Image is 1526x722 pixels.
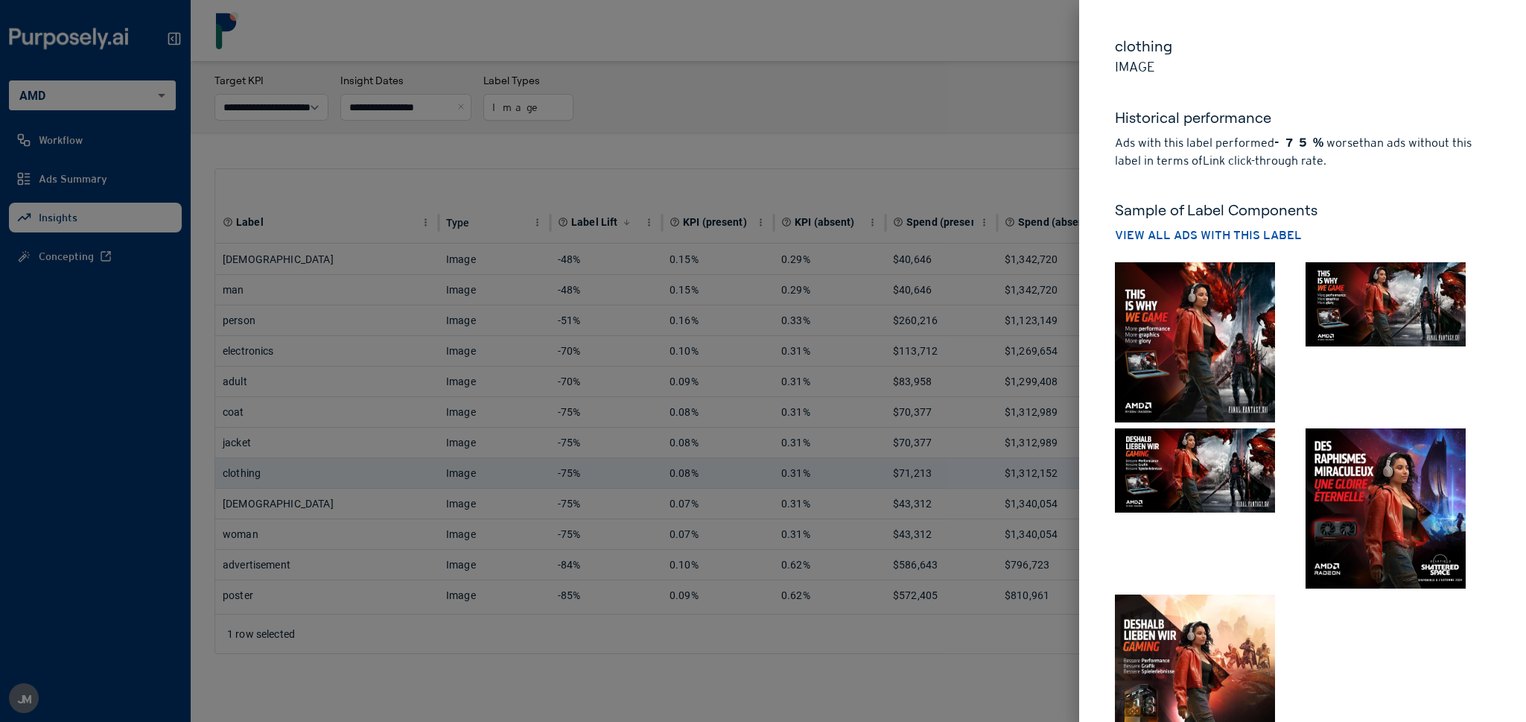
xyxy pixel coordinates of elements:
[1306,262,1466,346] img: img612b6b76829248c72f74499a8ea63938
[1115,262,1275,422] img: imga61f3e6291307bd34822f1c6d7104571
[1115,36,1490,57] h5: clothing
[1115,107,1490,134] h5: Historical performance
[1274,136,1323,150] strong: -75%
[1115,227,1302,244] button: View all ads with this label
[1115,428,1275,513] img: img18da23defbb54f09c1f7b79dd053cc58
[1115,200,1490,221] h5: Sample of Label Components
[1306,428,1466,589] img: imgdc6824e96d3eec6993161e5e18c78524
[1115,134,1490,170] p: Ads with this label performed worse than ads without this label in terms of Link click-through ra...
[1115,57,1490,77] p: Image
